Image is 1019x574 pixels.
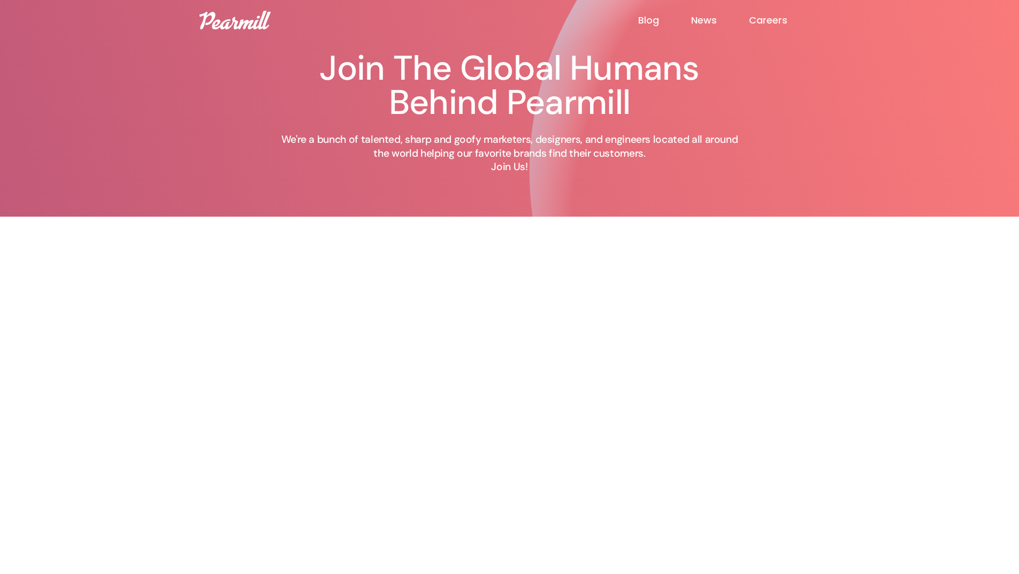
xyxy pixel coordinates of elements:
[274,133,745,174] p: We're a bunch of talented, sharp and goofy marketers, designers, and engineers located all around...
[638,14,691,27] a: Blog
[274,51,745,120] h1: Join The Global Humans Behind Pearmill
[749,14,819,27] a: Careers
[691,14,749,27] a: News
[200,11,271,29] img: Pearmill logo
